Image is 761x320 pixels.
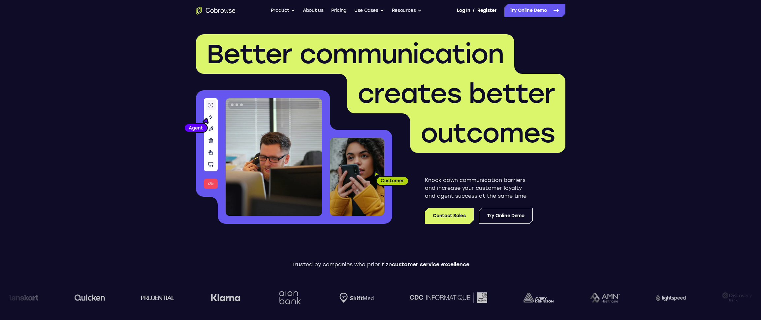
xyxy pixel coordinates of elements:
[196,7,236,15] a: Go to the home page
[331,4,346,17] a: Pricing
[271,4,295,17] button: Product
[523,293,554,303] img: avery-dennison
[504,4,565,17] a: Try Online Demo
[477,4,496,17] a: Register
[277,284,303,311] img: Aion Bank
[392,261,469,268] span: customer service excellence
[141,295,174,300] img: prudential
[354,4,384,17] button: Use Cases
[425,208,473,224] a: Contact Sales
[226,98,322,216] img: A customer support agent talking on the phone
[473,7,475,15] span: /
[206,38,504,70] span: Better communication
[211,294,240,302] img: Klarna
[303,4,323,17] a: About us
[358,78,555,109] span: creates better
[421,117,555,149] span: outcomes
[425,176,533,200] p: Knock down communication barriers and increase your customer loyalty and agent success at the sam...
[339,293,374,303] img: Shiftmed
[590,293,620,303] img: AMN Healthcare
[75,292,105,303] img: quicken
[656,294,686,301] img: Lightspeed
[457,4,470,17] a: Log In
[392,4,422,17] button: Resources
[410,292,487,303] img: CDC Informatique
[330,138,384,216] img: A customer holding their phone
[479,208,533,224] a: Try Online Demo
